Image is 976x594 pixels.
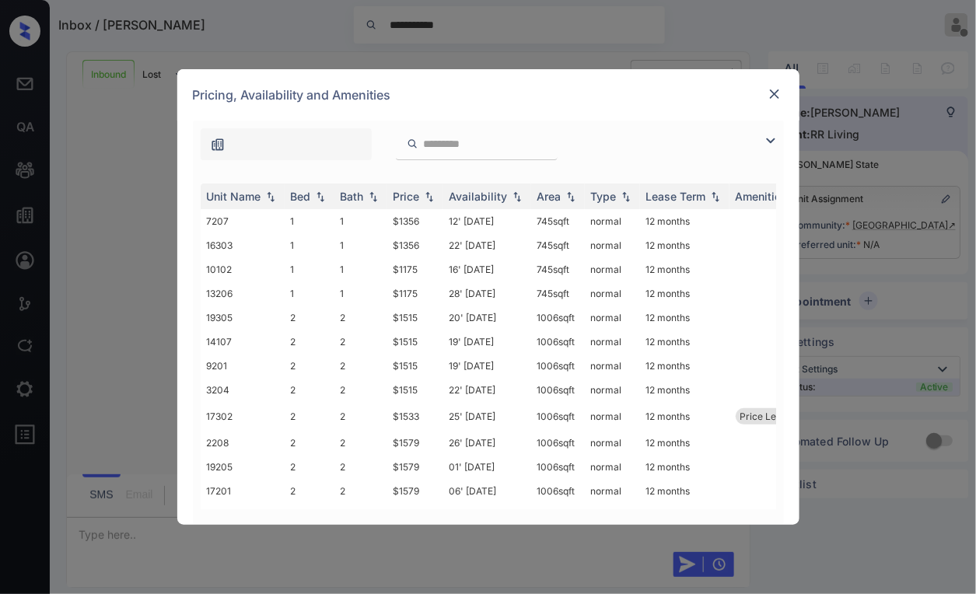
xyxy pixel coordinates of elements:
[531,233,585,257] td: 745 sqft
[334,479,387,503] td: 2
[585,330,640,354] td: normal
[334,503,387,527] td: 2
[201,378,285,402] td: 3204
[285,330,334,354] td: 2
[531,402,585,431] td: 1006 sqft
[585,306,640,330] td: normal
[443,354,531,378] td: 19' [DATE]
[366,191,381,202] img: sorting
[387,354,443,378] td: $1515
[761,131,780,150] img: icon-zuma
[285,455,334,479] td: 2
[443,281,531,306] td: 28' [DATE]
[531,354,585,378] td: 1006 sqft
[531,431,585,455] td: 1006 sqft
[407,137,418,151] img: icon-zuma
[509,191,525,202] img: sorting
[387,431,443,455] td: $1579
[387,503,443,527] td: $1579
[531,479,585,503] td: 1006 sqft
[334,233,387,257] td: 1
[708,191,723,202] img: sorting
[207,190,261,203] div: Unit Name
[387,479,443,503] td: $1579
[201,455,285,479] td: 19205
[531,209,585,233] td: 745 sqft
[201,330,285,354] td: 14107
[450,190,508,203] div: Availability
[640,402,729,431] td: 12 months
[531,281,585,306] td: 745 sqft
[334,431,387,455] td: 2
[201,479,285,503] td: 17201
[313,191,328,202] img: sorting
[531,306,585,330] td: 1006 sqft
[285,431,334,455] td: 2
[341,190,364,203] div: Bath
[201,281,285,306] td: 13206
[585,257,640,281] td: normal
[285,209,334,233] td: 1
[285,503,334,527] td: 2
[640,257,729,281] td: 12 months
[210,137,226,152] img: icon-zuma
[531,503,585,527] td: 1006 sqft
[640,233,729,257] td: 12 months
[640,354,729,378] td: 12 months
[585,431,640,455] td: normal
[201,431,285,455] td: 2208
[585,455,640,479] td: normal
[443,257,531,281] td: 16' [DATE]
[422,191,437,202] img: sorting
[640,209,729,233] td: 12 months
[640,378,729,402] td: 12 months
[443,455,531,479] td: 01' [DATE]
[443,431,531,455] td: 26' [DATE]
[334,330,387,354] td: 2
[585,354,640,378] td: normal
[618,191,634,202] img: sorting
[646,190,706,203] div: Lease Term
[585,503,640,527] td: normal
[285,402,334,431] td: 2
[387,402,443,431] td: $1533
[177,69,799,121] div: Pricing, Availability and Amenities
[531,257,585,281] td: 745 sqft
[285,306,334,330] td: 2
[740,411,797,422] span: Price Leader
[640,281,729,306] td: 12 months
[334,257,387,281] td: 1
[394,190,420,203] div: Price
[285,378,334,402] td: 2
[201,503,285,527] td: 14108
[334,281,387,306] td: 1
[334,378,387,402] td: 2
[640,503,729,527] td: 12 months
[387,281,443,306] td: $1175
[563,191,579,202] img: sorting
[585,479,640,503] td: normal
[201,354,285,378] td: 9201
[201,402,285,431] td: 17302
[767,86,782,102] img: close
[640,330,729,354] td: 12 months
[443,402,531,431] td: 25' [DATE]
[285,479,334,503] td: 2
[531,330,585,354] td: 1006 sqft
[334,354,387,378] td: 2
[736,190,788,203] div: Amenities
[201,209,285,233] td: 7207
[334,306,387,330] td: 2
[387,257,443,281] td: $1175
[585,378,640,402] td: normal
[443,233,531,257] td: 22' [DATE]
[443,330,531,354] td: 19' [DATE]
[291,190,311,203] div: Bed
[387,233,443,257] td: $1356
[640,479,729,503] td: 12 months
[285,354,334,378] td: 2
[585,233,640,257] td: normal
[443,306,531,330] td: 20' [DATE]
[640,455,729,479] td: 12 months
[387,209,443,233] td: $1356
